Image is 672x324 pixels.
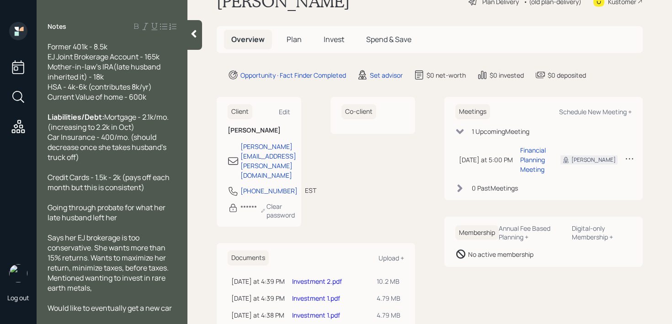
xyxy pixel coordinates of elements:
span: Mortgage - 2.1k/mo. (increasing to 2.2k in Oct) Car Insurance - 400/mo. (should decrease once she... [48,112,170,162]
h6: Co-client [341,104,376,119]
div: 10.2 MB [377,276,400,286]
a: Investment 1.pdf [292,311,340,319]
div: 4.79 MB [377,310,400,320]
a: Investment 2.pdf [292,277,342,286]
div: Opportunity · Fact Finder Completed [240,70,346,80]
div: [DATE] at 4:39 PM [231,293,285,303]
div: No active membership [468,250,533,259]
a: Investment 1.pdf [292,294,340,303]
div: EST [305,186,316,195]
div: Edit [279,107,290,116]
h6: Client [228,104,252,119]
div: Clear password [261,202,297,219]
h6: Documents [228,250,269,266]
span: Says her EJ brokerage is too conservative. She wants more than 15% returns. Wants to maximize her... [48,233,170,293]
div: 4.79 MB [377,293,400,303]
h6: Membership [455,225,499,240]
div: 0 Past Meeting s [472,183,518,193]
div: $0 deposited [548,70,586,80]
div: Schedule New Meeting + [559,107,632,116]
span: Overview [231,34,265,44]
span: Invest [324,34,344,44]
span: Current 401k - 10k (contributes 12%) Former 401k - 8.5k EJ Joint Brokerage Account - 165k Mother-... [48,21,162,102]
div: [PERSON_NAME] [571,156,616,164]
div: [DATE] at 5:00 PM [459,155,513,165]
img: retirable_logo.png [9,264,27,282]
span: Credit Cards - 1.5k - 2k (pays off each month but this is consistent) [48,172,171,192]
div: Upload + [379,254,404,262]
div: Financial Planning Meeting [520,145,546,174]
div: Annual Fee Based Planning + [499,224,565,241]
div: Digital-only Membership + [572,224,632,241]
span: Liabilities/Debt: [48,112,104,122]
div: Set advisor [370,70,403,80]
span: Going through probate for what her late husband left her [48,202,167,223]
div: [PERSON_NAME][EMAIL_ADDRESS][PERSON_NAME][DOMAIN_NAME] [240,142,296,180]
label: Notes [48,22,66,31]
span: Spend & Save [366,34,411,44]
h6: Meetings [455,104,490,119]
div: $0 net-worth [427,70,466,80]
span: Would like to eventually get a new car [48,303,172,313]
div: [DATE] at 4:38 PM [231,310,285,320]
div: [PHONE_NUMBER] [240,186,298,196]
div: [DATE] at 4:39 PM [231,276,285,286]
div: 1 Upcoming Meeting [472,127,529,136]
div: Log out [7,293,29,302]
div: $0 invested [490,70,524,80]
h6: [PERSON_NAME] [228,127,290,134]
span: Plan [287,34,302,44]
